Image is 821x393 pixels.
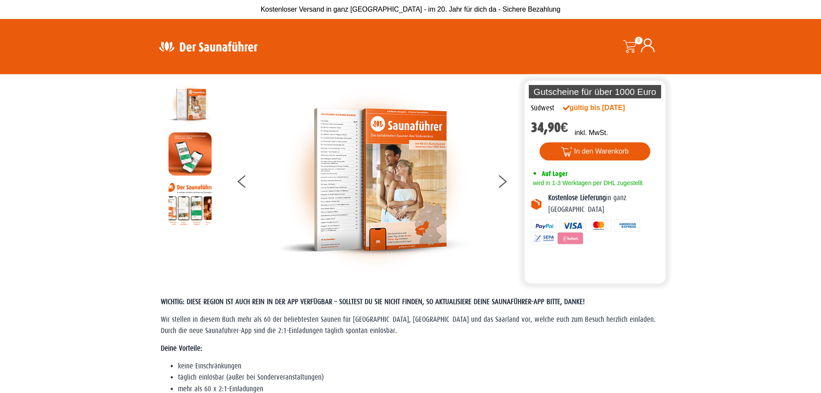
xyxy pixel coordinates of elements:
p: in ganz [GEOGRAPHIC_DATA] [548,192,659,215]
strong: Deine Vorteile: [161,344,202,352]
span: € [561,119,568,135]
img: der-saunafuehrer-2025-suedwest [278,83,472,277]
span: WICHTIG: DIESE REGION IST AUCH REIN IN DER APP VERFÜGBAR – SOLLTEST DU SIE NICHT FINDEN, SO AKTUA... [161,298,585,306]
div: Südwest [531,103,554,114]
b: Kostenlose Lieferung [548,194,606,202]
li: täglich einlösbar (außer bei Sonderveranstaltungen) [178,372,661,383]
img: MOCKUP-iPhone_regional [169,132,212,176]
bdi: 34,90 [531,119,568,135]
li: keine Einschränkungen [178,361,661,372]
div: gültig bis [DATE] [563,103,644,113]
button: In den Warenkorb [540,142,650,160]
span: wird in 1-3 Werktagen per DHL zugestellt [531,179,643,186]
img: Anleitung7tn [169,182,212,225]
p: inkl. MwSt. [574,128,608,138]
span: Auf Lager [542,170,568,178]
span: 0 [635,37,643,44]
p: Gutscheine für über 1000 Euro [529,85,662,98]
img: der-saunafuehrer-2025-suedwest [169,83,212,126]
span: Wir stellen in diesem Buch mehr als 60 der beliebtesten Saunen für [GEOGRAPHIC_DATA], [GEOGRAPHIC... [161,315,656,335]
span: Kostenloser Versand in ganz [GEOGRAPHIC_DATA] - im 20. Jahr für dich da - Sichere Bezahlung [261,6,561,13]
